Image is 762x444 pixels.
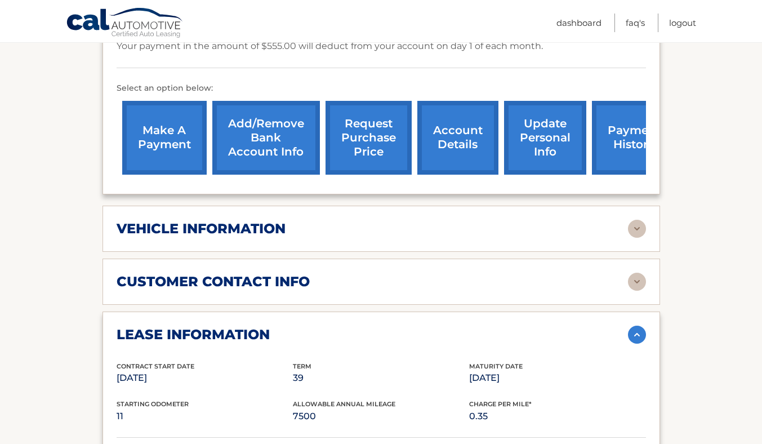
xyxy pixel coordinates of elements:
[469,409,645,424] p: 0.35
[504,101,586,175] a: update personal info
[469,370,645,386] p: [DATE]
[556,14,601,32] a: Dashboard
[628,273,646,291] img: accordion-rest.svg
[66,7,184,40] a: Cal Automotive
[293,362,311,370] span: Term
[117,82,646,95] p: Select an option below:
[669,14,696,32] a: Logout
[117,273,310,290] h2: customer contact info
[122,101,207,175] a: make a payment
[628,220,646,238] img: accordion-rest.svg
[117,38,543,54] p: Your payment in the amount of $555.00 will deduct from your account on day 1 of each month.
[293,409,469,424] p: 7500
[293,370,469,386] p: 39
[117,326,270,343] h2: lease information
[628,326,646,344] img: accordion-active.svg
[117,220,286,237] h2: vehicle information
[212,101,320,175] a: Add/Remove bank account info
[117,409,293,424] p: 11
[117,362,194,370] span: Contract Start Date
[592,101,676,175] a: payment history
[626,14,645,32] a: FAQ's
[293,400,395,408] span: Allowable Annual Mileage
[326,101,412,175] a: request purchase price
[469,362,523,370] span: Maturity Date
[117,370,293,386] p: [DATE]
[469,400,532,408] span: Charge Per Mile*
[117,400,189,408] span: Starting Odometer
[417,101,498,175] a: account details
